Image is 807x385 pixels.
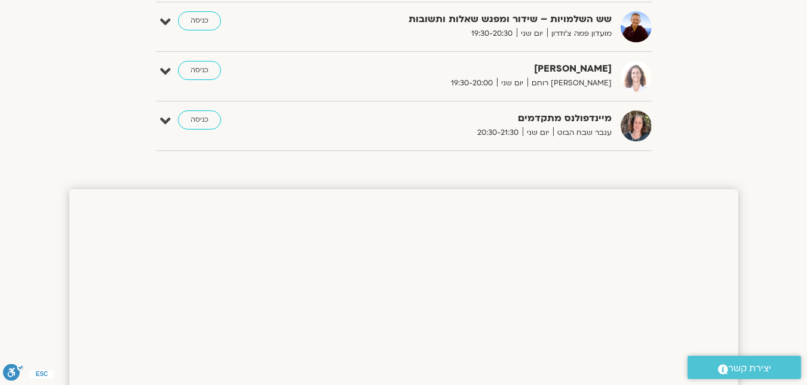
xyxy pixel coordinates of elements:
[178,61,221,80] a: כניסה
[467,27,517,40] span: 19:30-20:30
[523,127,553,139] span: יום שני
[319,110,612,127] strong: מיינדפולנס מתקדמים
[497,77,527,90] span: יום שני
[473,127,523,139] span: 20:30-21:30
[688,356,801,379] a: יצירת קשר
[178,110,221,130] a: כניסה
[319,11,612,27] strong: שש השלמויות – שידור ומפגש שאלות ותשובות
[553,127,612,139] span: ענבר שבח הבוט
[517,27,547,40] span: יום שני
[178,11,221,30] a: כניסה
[319,61,612,77] strong: [PERSON_NAME]
[547,27,612,40] span: מועדון פמה צ'ודרון
[527,77,612,90] span: [PERSON_NAME] רוחם
[728,361,771,377] span: יצירת קשר
[447,77,497,90] span: 19:30-20:00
